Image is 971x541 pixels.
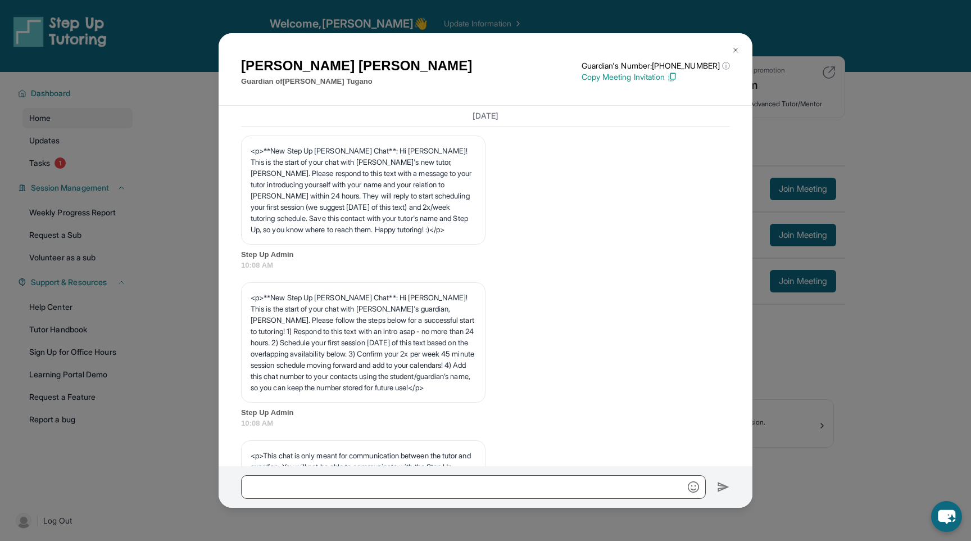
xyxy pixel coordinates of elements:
h3: [DATE] [241,110,730,121]
span: Step Up Admin [241,249,730,260]
p: Copy Meeting Invitation [582,71,730,83]
span: Step Up Admin [241,407,730,418]
img: Copy Icon [667,72,677,82]
img: Emoji [688,481,699,493]
span: 10:08 AM [241,260,730,271]
h1: [PERSON_NAME] [PERSON_NAME] [241,56,472,76]
p: <p>**New Step Up [PERSON_NAME] Chat**: Hi [PERSON_NAME]! This is the start of your chat with [PER... [251,145,476,235]
p: <p>**New Step Up [PERSON_NAME] Chat**: Hi [PERSON_NAME]! This is the start of your chat with [PER... [251,292,476,393]
img: Send icon [717,480,730,494]
p: Guardian of [PERSON_NAME] Tugano [241,76,472,87]
p: <p>This chat is only meant for communication between the tutor and guardian. You will not be able... [251,450,476,495]
img: Close Icon [731,46,740,55]
button: chat-button [931,501,962,532]
p: Guardian's Number: [PHONE_NUMBER] [582,60,730,71]
span: ⓘ [722,60,730,71]
span: 10:08 AM [241,418,730,429]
